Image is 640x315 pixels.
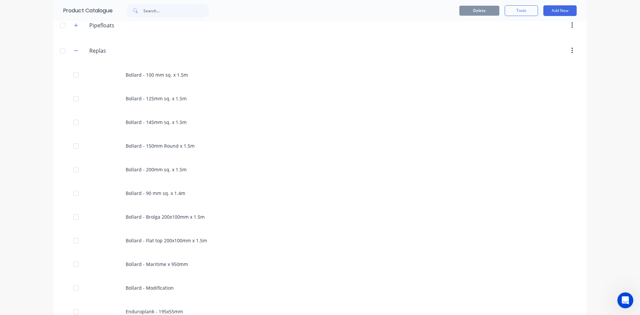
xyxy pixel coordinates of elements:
[617,292,633,308] iframe: Intercom live chat
[53,205,587,229] div: Bollard - Brolga 200x100mm x 1.5m
[459,6,499,16] button: Delete
[53,229,587,252] div: Bollard - Flat top 200x100mm x 1.5m
[543,5,577,16] button: Add New
[53,63,587,87] div: Bollard - 100 mm sq. x 1.5m
[53,252,587,276] div: Bollard - Maritime x 950mm
[53,276,587,300] div: Bollard - Modification
[89,21,168,29] input: Enter category name
[143,4,209,17] input: Search...
[53,87,587,110] div: Bollard - 125mm sq. x 1.5m
[53,181,587,205] div: Bollard - 90 mm sq. x 1.4m
[89,47,168,55] input: Enter category name
[53,134,587,158] div: Bollard - 150mm Round x 1.5m
[505,5,538,16] button: Tools
[53,158,587,181] div: Bollard - 200mm sq. x 1.5m
[53,110,587,134] div: Bollard - 145mm sq. x 1.5m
